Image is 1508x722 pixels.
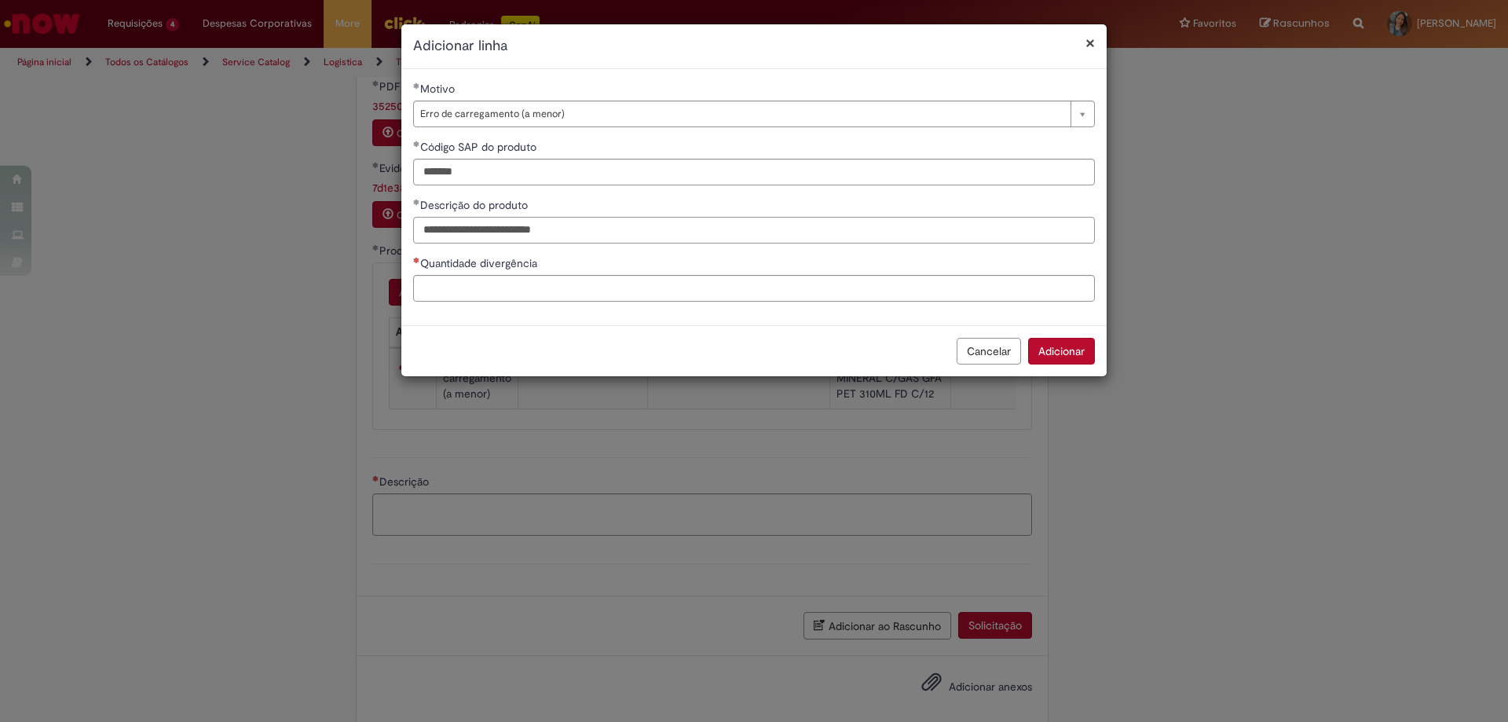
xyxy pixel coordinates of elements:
input: Descrição do produto [413,217,1095,244]
span: Código SAP do produto [420,140,540,154]
span: Motivo [420,82,458,96]
button: Fechar modal [1085,35,1095,51]
button: Cancelar [957,338,1021,365]
h2: Adicionar linha [413,36,1095,57]
input: Quantidade divergência [413,275,1095,302]
span: Obrigatório Preenchido [413,82,420,89]
button: Adicionar [1028,338,1095,365]
span: Descrição do produto [420,198,531,212]
span: Obrigatório Preenchido [413,141,420,147]
span: Quantidade divergência [420,256,540,270]
span: Necessários [413,257,420,263]
span: Erro de carregamento (a menor) [420,101,1063,126]
input: Código SAP do produto [413,159,1095,185]
span: Obrigatório Preenchido [413,199,420,205]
